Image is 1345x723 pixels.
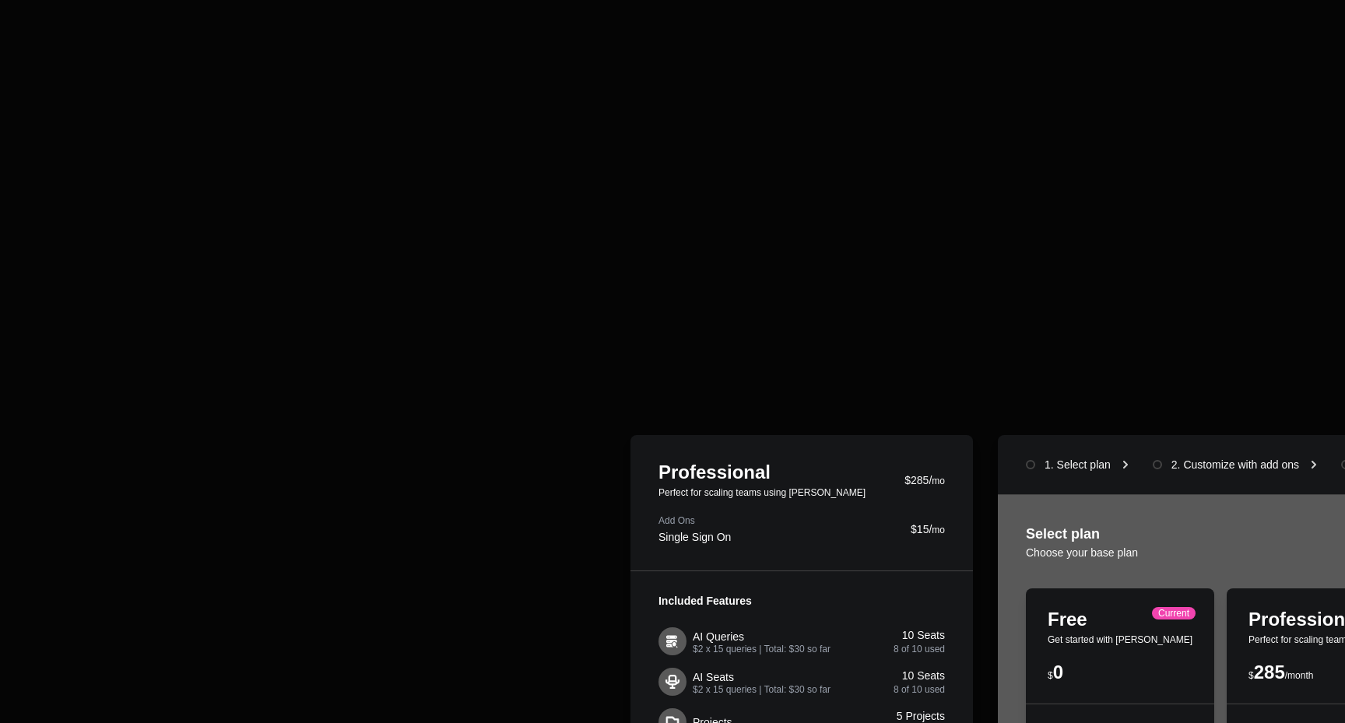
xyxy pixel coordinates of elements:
[904,472,945,488] div: $285/
[894,643,945,655] div: 8 of 10 used
[658,532,731,542] div: Single Sign On
[693,629,744,644] div: AI Queries
[658,593,945,609] div: Included Features
[693,644,831,654] div: $2 x 15 queries | Total: $30 so far
[1048,610,1192,629] div: Free
[658,488,866,497] div: Perfect for scaling teams using [PERSON_NAME]
[1285,670,1314,681] span: /month
[658,463,866,482] div: Professional
[1053,662,1063,683] span: 0
[1048,670,1053,681] span: $
[894,627,945,643] div: 10 Seats
[932,476,945,486] span: mo
[658,516,731,525] div: Add Ons
[894,668,945,683] div: 10 Seats
[693,685,831,694] div: $2 x 15 queries | Total: $30 so far
[1048,635,1192,644] div: Get started with [PERSON_NAME]
[911,521,945,537] div: $15/
[1152,607,1196,619] div: Current
[932,525,945,535] span: mo
[894,683,945,696] div: 8 of 10 used
[1045,457,1111,472] div: 1. Select plan
[1254,662,1285,683] span: 285
[693,669,734,685] div: AI Seats
[1171,457,1299,472] div: 2. Customize with add ons
[1248,670,1254,681] span: $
